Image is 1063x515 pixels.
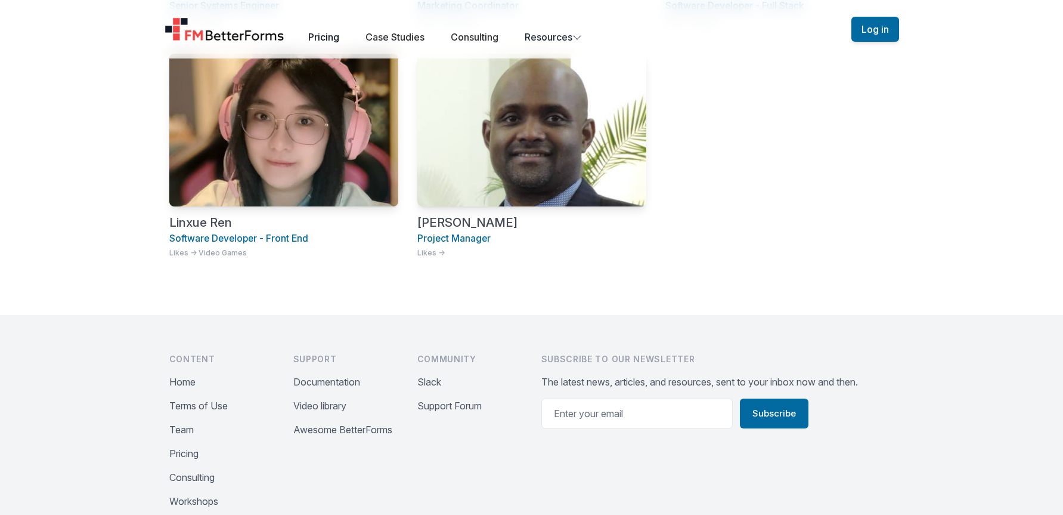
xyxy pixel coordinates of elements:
p: Likes -> Video Games [169,248,398,258]
h4: Community [417,353,522,365]
button: Subscribe [740,399,808,428]
h4: Subscribe to our newsletter [541,353,894,365]
button: Team [169,423,194,437]
button: Terms of Use [169,399,228,413]
h4: Support [293,353,398,365]
p: The latest news, articles, and resources, sent to your inbox now and then. [541,375,894,389]
p: Project Manager [417,232,646,246]
a: Pricing [308,31,339,43]
button: Awesome BetterForms [293,423,392,437]
a: Case Studies [365,31,424,43]
h4: Content [169,353,274,365]
button: Documentation [293,375,360,389]
a: Consulting [451,31,498,43]
p: Software Developer - Front End [169,232,398,246]
button: Workshops [169,494,218,508]
button: Support Forum [417,399,482,413]
button: Video library [293,399,346,413]
a: Home [165,17,285,41]
h3: [PERSON_NAME] [417,216,646,229]
button: Slack [417,375,441,389]
h3: Linxue Ren [169,216,398,229]
p: Likes -> [417,248,646,258]
button: Resources [525,30,582,44]
button: Home [169,375,196,389]
input: Email address [541,399,733,428]
button: Consulting [169,470,215,485]
button: Pricing [169,446,199,461]
nav: Global [150,14,913,44]
button: Log in [851,17,899,42]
